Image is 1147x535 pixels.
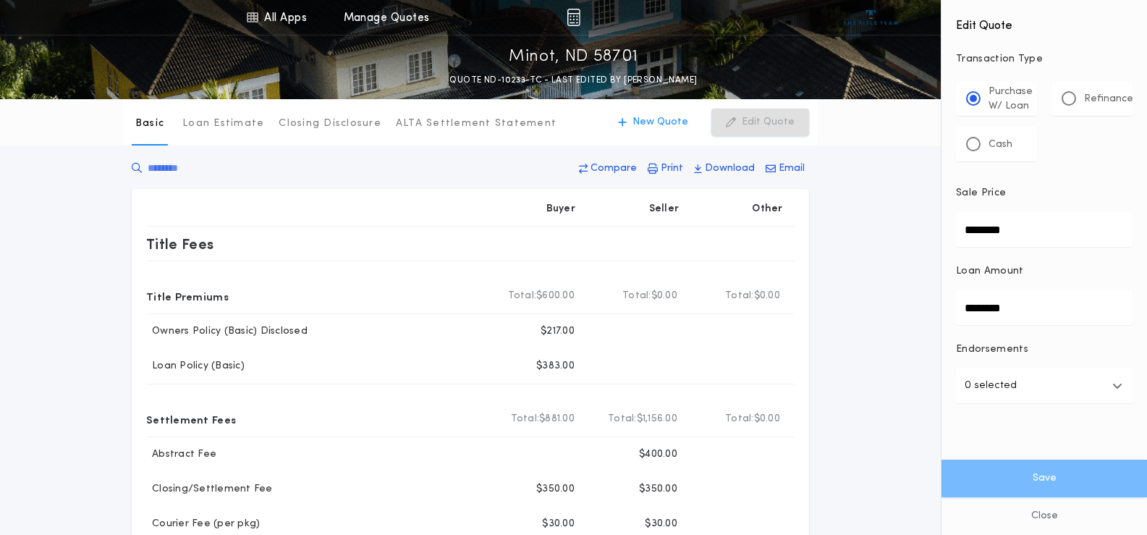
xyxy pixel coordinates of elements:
p: Courier Fee (per pkg) [146,517,260,531]
b: Total: [608,412,637,426]
b: Total: [622,289,651,303]
button: Print [643,156,687,182]
input: Loan Amount [956,290,1133,325]
button: Edit Quote [711,109,809,136]
p: Title Premiums [146,285,229,308]
p: Loan Policy (Basic) [146,359,245,374]
p: 0 selected [965,377,1017,395]
b: Total: [511,412,540,426]
p: New Quote [632,115,688,130]
button: Save [941,460,1147,497]
span: $0.00 [754,289,780,303]
p: Settlement Fees [146,408,236,431]
p: Buyer [546,202,575,216]
p: QUOTE ND-10233-TC - LAST EDITED BY [PERSON_NAME] [449,73,697,88]
p: Loan Amount [956,264,1024,279]
p: ALTA Settlement Statement [396,117,556,131]
p: Refinance [1084,92,1133,106]
button: 0 selected [956,368,1133,403]
p: Email [779,161,805,176]
p: Sale Price [956,186,1006,201]
h4: Edit Quote [956,9,1133,35]
p: Closing/Settlement Fee [146,482,273,497]
p: Seller [649,202,680,216]
span: $600.00 [536,289,575,303]
img: img [567,9,580,26]
p: Transaction Type [956,52,1133,67]
p: Closing Disclosure [279,117,381,131]
button: Email [761,156,809,182]
p: Loan Estimate [182,117,264,131]
p: Purchase W/ Loan [989,85,1033,114]
p: $217.00 [541,324,575,339]
p: Compare [591,161,637,176]
p: Download [705,161,755,176]
b: Total: [725,412,754,426]
p: Minot, ND 58701 [509,46,638,69]
span: $881.00 [539,412,575,426]
b: Total: [508,289,537,303]
p: $350.00 [639,482,677,497]
p: $383.00 [536,359,575,374]
p: $30.00 [645,517,677,531]
button: Compare [575,156,641,182]
span: $1,156.00 [637,412,677,426]
span: $0.00 [754,412,780,426]
p: Edit Quote [742,115,795,130]
p: Owners Policy (Basic) Disclosed [146,324,308,339]
button: Close [941,497,1147,535]
p: $30.00 [542,517,575,531]
button: Download [690,156,759,182]
input: Sale Price [956,212,1133,247]
p: Other [753,202,783,216]
p: Print [661,161,683,176]
p: Abstract Fee [146,447,216,462]
p: Cash [989,138,1012,152]
b: Total: [725,289,754,303]
p: Endorsements [956,342,1133,357]
button: New Quote [604,109,703,136]
p: $350.00 [536,482,575,497]
p: Title Fees [146,232,214,256]
img: vs-icon [844,10,898,25]
p: Basic [135,117,164,131]
p: $400.00 [639,447,677,462]
span: $0.00 [651,289,677,303]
